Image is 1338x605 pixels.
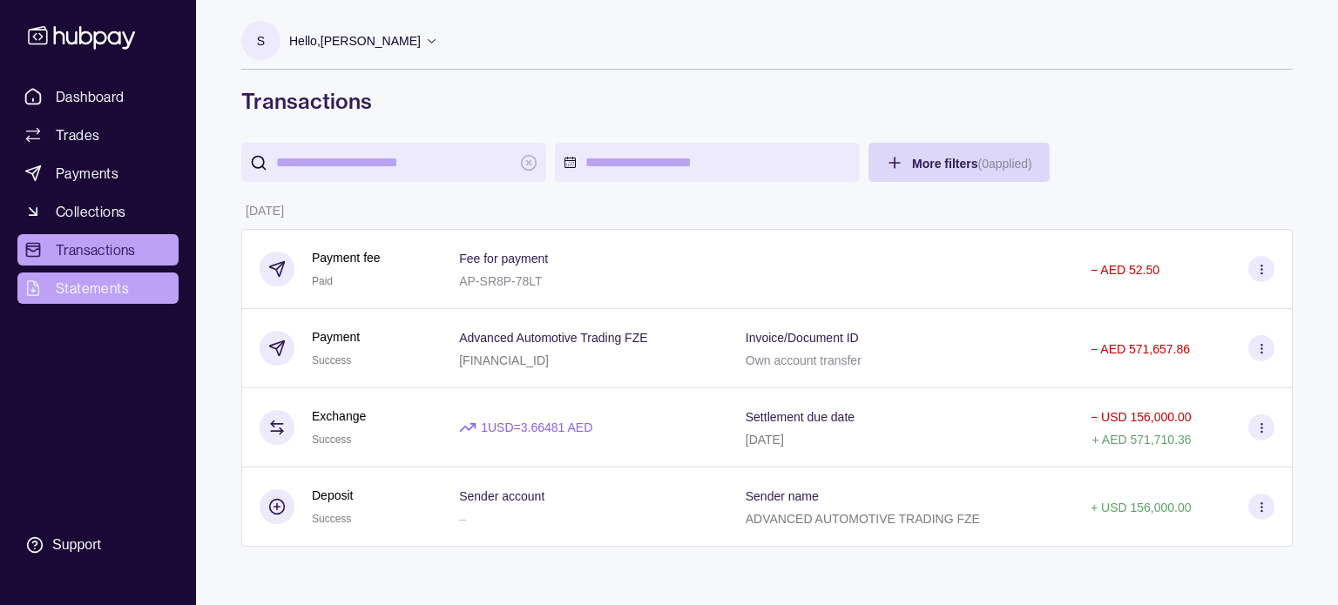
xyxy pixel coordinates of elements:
a: Dashboard [17,81,179,112]
span: Dashboard [56,86,125,107]
p: − AED 571,657.86 [1091,342,1190,356]
p: ( 0 applied) [977,157,1031,171]
p: Advanced Automotive Trading FZE [459,331,647,345]
p: + AED 571,710.36 [1092,433,1192,447]
a: Collections [17,196,179,227]
p: − AED 52.50 [1091,263,1159,277]
p: Payment fee [312,248,381,267]
span: Paid [312,275,333,287]
p: Invoice/Document ID [746,331,859,345]
p: [DATE] [746,433,784,447]
p: Sender name [746,489,819,503]
p: S [257,31,265,50]
a: Support [17,527,179,563]
span: Success [312,354,351,366]
span: Transactions [56,239,136,260]
p: + USD 156,000.00 [1091,501,1192,514]
p: [FINANCIAL_ID] [459,353,549,367]
h1: Transactions [241,87,1293,115]
p: Settlement due date [746,410,855,424]
p: Sender account [459,489,544,503]
input: search [276,143,511,182]
a: Statements [17,272,179,304]
span: Success [312,434,351,446]
span: Trades [56,124,99,145]
a: Transactions [17,234,179,266]
p: AP-SR8P-78LT [459,274,542,288]
p: Hello, [PERSON_NAME] [289,31,421,50]
span: Statements [56,278,129,299]
a: Payments [17,158,179,189]
span: More filters [912,157,1032,171]
button: More filters(0applied) [868,143,1050,182]
p: Deposit [312,486,353,505]
p: Fee for payment [459,252,548,266]
p: – [459,512,466,526]
a: Trades [17,119,179,151]
span: Success [312,513,351,525]
p: 1 USD = 3.66481 AED [481,418,592,437]
p: − USD 156,000.00 [1091,410,1192,424]
p: Own account transfer [746,353,862,367]
span: Collections [56,201,125,222]
p: ADVANCED AUTOMOTIVE TRADING FZE [746,512,980,526]
p: Exchange [312,407,366,426]
div: Support [52,535,101,555]
p: Payment [312,327,360,346]
span: Payments [56,163,118,184]
p: [DATE] [246,204,284,218]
